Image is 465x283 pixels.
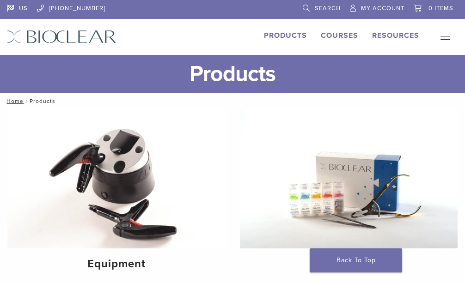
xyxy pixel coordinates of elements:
[7,110,225,278] a: Equipment
[428,5,453,12] span: 0 items
[321,31,358,40] a: Courses
[433,30,458,44] nav: Primary Navigation
[372,31,419,40] a: Resources
[240,110,458,248] img: Kits
[7,110,225,248] img: Equipment
[361,5,404,12] span: My Account
[15,256,218,272] h4: Equipment
[310,248,402,272] a: Back To Top
[7,30,116,43] img: Bioclear
[4,98,24,104] a: Home
[264,31,307,40] a: Products
[24,99,30,103] span: /
[315,5,341,12] span: Search
[247,256,450,272] h4: Kits
[240,110,458,278] a: Kits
